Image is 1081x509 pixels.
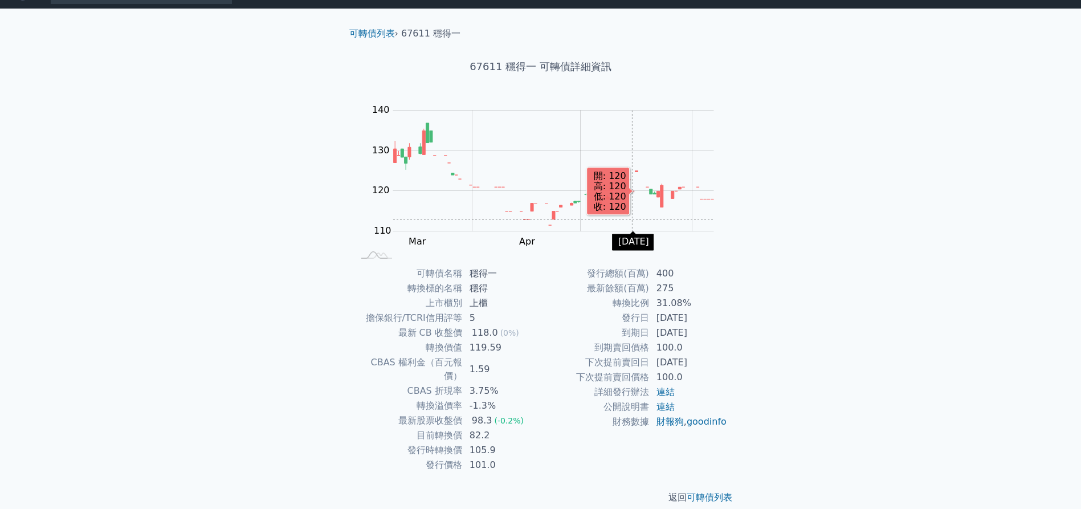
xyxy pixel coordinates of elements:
[470,326,500,340] div: 118.0
[372,185,390,196] tspan: 120
[463,458,541,473] td: 101.0
[349,27,398,40] li: ›
[650,325,728,340] td: [DATE]
[541,370,650,385] td: 下次提前賣回價格
[463,340,541,355] td: 119.59
[372,104,390,115] tspan: 140
[354,384,463,398] td: CBAS 折現率
[500,328,519,337] span: (0%)
[656,386,675,397] a: 連結
[354,355,463,384] td: CBAS 權利金（百元報價）
[1024,454,1081,509] div: 聊天小工具
[650,311,728,325] td: [DATE]
[541,325,650,340] td: 到期日
[354,266,463,281] td: 可轉債名稱
[541,355,650,370] td: 下次提前賣回日
[463,443,541,458] td: 105.9
[340,491,741,504] p: 返回
[687,416,727,427] a: goodinfo
[463,398,541,413] td: -1.3%
[354,398,463,413] td: 轉換溢價率
[541,340,650,355] td: 到期賣回價格
[354,281,463,296] td: 轉換標的名稱
[687,492,732,503] a: 可轉債列表
[541,281,650,296] td: 最新餘額(百萬)
[354,458,463,473] td: 發行價格
[627,236,646,247] tspan: May
[354,296,463,311] td: 上市櫃別
[541,311,650,325] td: 發行日
[494,416,524,425] span: (-0.2%)
[541,266,650,281] td: 發行總額(百萬)
[470,414,495,427] div: 98.3
[650,370,728,385] td: 100.0
[354,428,463,443] td: 目前轉換價
[650,281,728,296] td: 275
[541,296,650,311] td: 轉換比例
[372,145,390,156] tspan: 130
[409,236,426,247] tspan: Mar
[374,225,391,236] tspan: 110
[656,401,675,412] a: 連結
[463,296,541,311] td: 上櫃
[354,325,463,340] td: 最新 CB 收盤價
[650,296,728,311] td: 31.08%
[463,311,541,325] td: 5
[463,428,541,443] td: 82.2
[541,385,650,400] td: 詳細發行辦法
[650,340,728,355] td: 100.0
[340,59,741,75] h1: 67611 穩得一 可轉債詳細資訊
[1024,454,1081,509] iframe: Chat Widget
[463,384,541,398] td: 3.75%
[354,340,463,355] td: 轉換價值
[354,443,463,458] td: 發行時轉換價
[349,28,395,39] a: 可轉債列表
[401,27,460,40] li: 67611 穩得一
[366,104,731,247] g: Chart
[354,311,463,325] td: 擔保銀行/TCRI信用評等
[656,416,684,427] a: 財報狗
[650,355,728,370] td: [DATE]
[650,266,728,281] td: 400
[463,281,541,296] td: 穩得
[463,355,541,384] td: 1.59
[650,414,728,429] td: ,
[463,266,541,281] td: 穩得一
[541,414,650,429] td: 財務數據
[519,236,535,247] tspan: Apr
[354,413,463,428] td: 最新股票收盤價
[541,400,650,414] td: 公開說明書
